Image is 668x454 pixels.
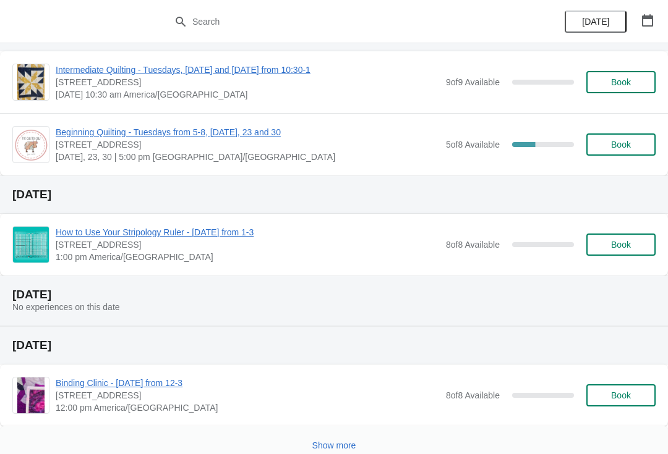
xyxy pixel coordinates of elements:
button: Book [586,71,656,93]
span: 5 of 8 Available [446,140,500,149]
button: Book [586,233,656,256]
span: 8 of 8 Available [446,390,500,400]
img: Beginning Quilting - Tuesdays from 5-8, September 9, 16, 23 and 30 | 1711 West Battlefield Road, ... [13,128,49,161]
span: [STREET_ADDRESS] [56,238,440,251]
span: Binding Clinic - [DATE] from 12-3 [56,377,440,389]
span: 8 of 8 Available [446,240,500,250]
span: Book [611,140,631,149]
span: [STREET_ADDRESS] [56,389,440,401]
span: Intermediate Quilting - Tuesdays, [DATE] and [DATE] from 10:30-1 [56,64,440,76]
h2: [DATE] [12,188,656,201]
span: Book [611,390,631,400]
button: Book [586,133,656,156]
input: Search [192,11,501,33]
span: 9 of 9 Available [446,77,500,87]
button: [DATE] [565,11,627,33]
span: How to Use Your Stripology Ruler - [DATE] from 1-3 [56,226,440,238]
span: [STREET_ADDRESS] [56,76,440,88]
span: [STREET_ADDRESS] [56,138,440,151]
span: [DATE] [582,17,609,27]
span: [DATE], 23, 30 | 5:00 pm [GEOGRAPHIC_DATA]/[GEOGRAPHIC_DATA] [56,151,440,163]
span: Book [611,240,631,250]
img: How to Use Your Stripology Ruler - Wednesday September 17 from 1-3 | 1711 West Battlefield Road, ... [13,227,49,263]
button: Book [586,384,656,406]
span: 1:00 pm America/[GEOGRAPHIC_DATA] [56,251,440,263]
img: Intermediate Quilting - Tuesdays, September 16th and 30th from 10:30-1 | 1711 West Battlefield Ro... [17,64,45,100]
span: Show more [312,440,356,450]
span: [DATE] 10:30 am America/[GEOGRAPHIC_DATA] [56,88,440,101]
h2: [DATE] [12,288,656,301]
span: 12:00 pm America/[GEOGRAPHIC_DATA] [56,401,440,414]
span: Book [611,77,631,87]
span: No experiences on this date [12,302,120,312]
h2: [DATE] [12,339,656,351]
span: Beginning Quilting - Tuesdays from 5-8, [DATE], 23 and 30 [56,126,440,138]
img: Binding Clinic - Friday, September 19 from 12-3 | 1711 West Battlefield Road, Springfield, MO, US... [17,377,45,413]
